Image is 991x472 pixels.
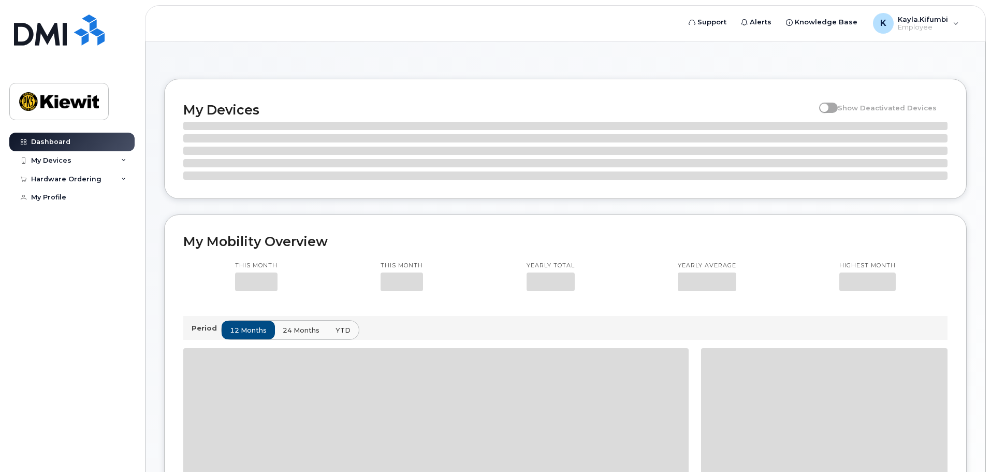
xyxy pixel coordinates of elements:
p: Yearly total [527,262,575,270]
p: This month [235,262,278,270]
span: Show Deactivated Devices [838,104,937,112]
p: Yearly average [678,262,736,270]
p: This month [381,262,423,270]
span: YTD [336,325,351,335]
span: 24 months [283,325,319,335]
h2: My Mobility Overview [183,234,948,249]
h2: My Devices [183,102,814,118]
p: Period [192,323,221,333]
p: Highest month [839,262,896,270]
input: Show Deactivated Devices [819,98,827,106]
